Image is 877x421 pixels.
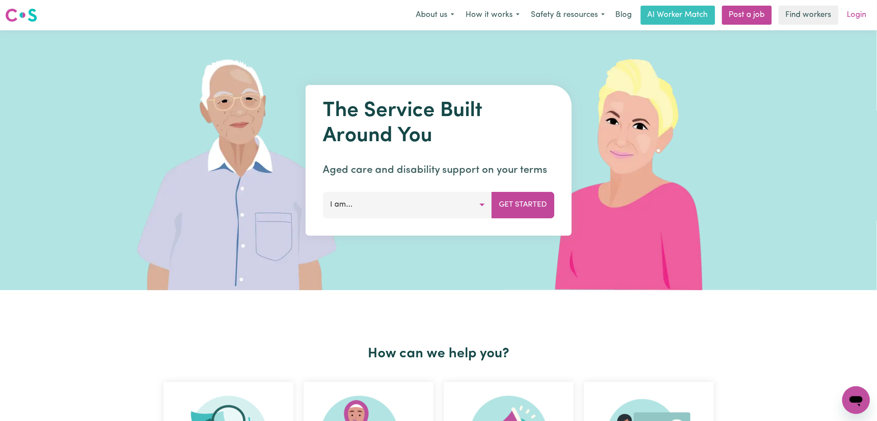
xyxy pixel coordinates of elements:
[410,6,460,24] button: About us
[158,346,719,362] h2: How can we help you?
[323,162,554,178] p: Aged care and disability support on your terms
[5,5,37,25] a: Careseekers logo
[492,192,554,218] button: Get Started
[842,6,872,25] a: Login
[460,6,525,24] button: How it works
[842,386,870,414] iframe: Button to launch messaging window
[323,192,492,218] button: I am...
[779,6,838,25] a: Find workers
[323,99,554,149] h1: The Service Built Around You
[5,7,37,23] img: Careseekers logo
[610,6,637,25] a: Blog
[641,6,715,25] a: AI Worker Match
[525,6,610,24] button: Safety & resources
[722,6,772,25] a: Post a job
